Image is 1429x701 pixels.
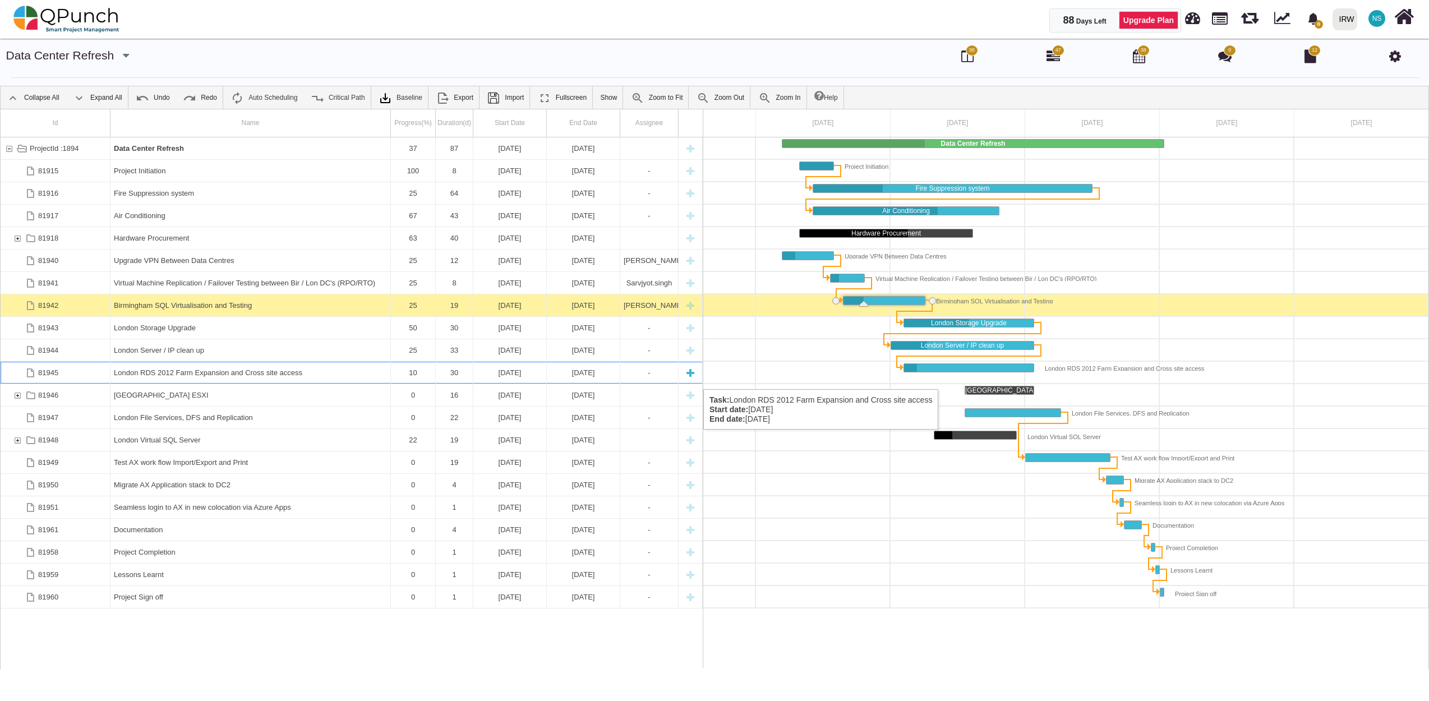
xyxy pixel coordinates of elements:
div: 12 [436,250,473,271]
a: Critical Path [305,86,371,109]
div: 81942 [1,294,110,316]
div: - [620,205,679,227]
div: 81951 [1,496,110,518]
div: 22-09-2025 [547,474,620,496]
div: 08-09-2025 [547,407,620,428]
a: NS [1362,1,1392,36]
div: Task: Upgrade VPN Between Data Centres Start date: 07-07-2025 End date: 18-07-2025 [782,251,834,260]
span: 12 [1312,47,1317,54]
div: Task: Birmingham SQL Virtualisation and Testing Start date: 21-07-2025 End date: 08-08-2025 [1,294,703,317]
a: IRW [1327,1,1362,38]
div: 87 [436,137,473,159]
div: Task: Migrate AX Application stack to DC2 Start date: 19-09-2025 End date: 22-09-2025 [1,474,703,496]
span: Days Left [1076,17,1107,25]
div: 81950 [1,474,110,496]
img: ic_undo_24.4502e76.png [136,91,149,105]
div: 26-09-2025 [547,519,620,541]
div: New task [682,541,699,563]
div: Lessons Learnt [110,564,391,585]
div: 81943 [1,317,110,339]
img: ic_expand_all_24.71e1805.png [72,91,86,105]
div: 81941 [1,272,110,294]
div: 01-10-2025 [547,137,620,159]
div: Birmingham SQL Virtualisation and Testing [110,294,391,316]
div: End Date [547,109,620,137]
div: - [620,182,679,204]
div: Task: London Virtual SQL Server Start date: 11-08-2025 End date: 29-08-2025 [1,429,703,451]
div: Task: Project Sign off Start date: 01-10-2025 End date: 01-10-2025 [1,586,703,608]
div: 22 [391,429,436,451]
div: 30 [436,317,473,339]
div: London Virtual SQL Server [110,429,391,451]
div: Task: Migrate AX Application stack to DC2 Start date: 19-09-2025 End date: 22-09-2025 [1106,476,1124,485]
div: 18-07-2025 [547,160,620,182]
div: 81915 [38,160,58,182]
div: July, 2025 [756,109,891,137]
div: November, 2025 [1294,109,1429,137]
div: [DATE] [477,160,543,182]
div: 33 [436,339,473,361]
i: Calendar [1133,49,1145,63]
a: Import [481,86,529,109]
div: Name [110,109,391,137]
div: Task: London ESXI Start date: 18-08-2025 End date: 02-09-2025 [1,384,703,407]
a: Upgrade Plan [1119,11,1178,29]
div: Data Center Refresh [110,137,391,159]
div: Task: Project Completion Start date: 29-09-2025 End date: 29-09-2025 [1151,543,1155,552]
div: - [620,451,679,473]
div: - [620,474,679,496]
div: 19 [436,451,473,473]
span: 38 [969,47,975,54]
img: ic_export_24.4e1404f.png [436,91,449,105]
div: 50 [391,317,436,339]
div: Project Initiation [110,160,391,182]
div: Fire Suppression system [813,185,1092,192]
div: 02-09-2025 [547,339,620,361]
div: 19-09-2025 [473,474,547,496]
div: 8 [439,160,469,182]
div: 100 [394,160,432,182]
div: 81960 [1,586,110,608]
div: 22 [436,407,473,428]
svg: bell fill [1307,13,1319,25]
div: Task: Birmingham SQL Virtualisation and Testing Start date: 21-07-2025 End date: 08-08-2025 [843,296,925,305]
div: 81946 [1,384,110,406]
div: Task: Project Sign off Start date: 01-10-2025 End date: 01-10-2025 [1160,588,1164,597]
div: - [624,160,675,182]
div: 81918 [1,227,110,249]
div: Task: London RDS 2012 Farm Expansion and Cross site access Start date: 04-08-2025 End date: 02-09... [904,363,1034,372]
img: ic_zoom_to_fit_24.130db0b.png [631,91,644,105]
div: Progress(%) [391,109,436,137]
div: 25 [391,250,436,271]
div: 25 [391,294,436,316]
div: Task: Data Center Refresh Start date: 07-07-2025 End date: 01-10-2025 [1,137,703,160]
div: New task [682,137,699,159]
div: 18-07-2025 [473,272,547,294]
span: NS [1372,15,1382,22]
div: Notification [1303,8,1323,29]
div: New task [682,474,699,496]
div: Task: Air Conditioning Start date: 14-07-2025 End date: 25-08-2025 [813,206,999,215]
div: Fire Suppression system [110,182,391,204]
div: 63 [391,227,436,249]
div: 81916 [38,182,58,204]
div: New task [682,182,699,204]
span: 0 [1315,20,1323,29]
div: 29-08-2025 [547,429,620,451]
b: Data Center Refresh [114,144,184,153]
b: Data Center Refresh [941,140,1005,147]
div: London Storage Upgrade [110,317,391,339]
div: Task: London File Services, DFS and Replication Start date: 18-08-2025 End date: 08-09-2025 [1,407,703,429]
a: Export [430,86,479,109]
div: 14-07-2025 [473,182,547,204]
div: - [624,182,675,204]
div: 11-07-2025 [473,227,547,249]
span: Projects [1212,7,1228,25]
img: save.4d96896.png [487,91,500,105]
a: Undo [130,86,176,109]
div: 02-09-2025 [547,384,620,406]
div: 07-07-2025 [473,250,547,271]
div: 21-07-2025 [473,294,547,316]
div: 81916 [1,182,110,204]
div: 0 [391,564,436,585]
